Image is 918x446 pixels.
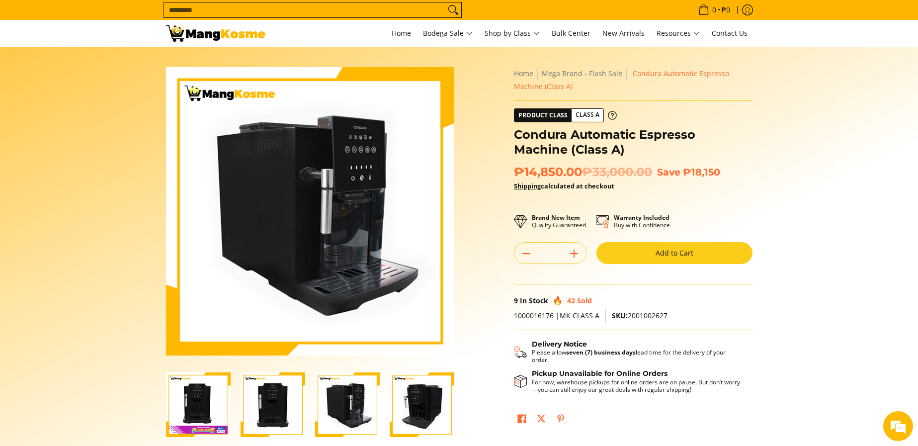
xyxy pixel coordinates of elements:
[602,28,645,38] span: New Arrivals
[552,28,590,38] span: Bulk Center
[166,372,231,437] img: Condura Automatic Espresso Machine (Class A)-1
[596,242,752,264] button: Add to Cart
[707,20,752,47] a: Contact Us
[480,20,545,47] a: Shop by Class
[532,378,743,393] p: For now, warehouse pickups for online orders are on pause. But don’t worry—you can still enjoy ou...
[532,340,587,349] strong: Delivery Notice
[392,28,411,38] span: Home
[534,412,548,429] a: Post on X
[514,67,752,93] nav: Breadcrumbs
[418,20,478,47] a: Bodega Sale
[532,213,580,222] strong: Brand New Item
[572,109,603,121] span: Class A
[614,213,669,222] strong: Warranty Included
[657,166,680,178] span: Save
[683,166,720,178] span: ₱18,150
[146,306,180,320] em: Submit
[532,369,668,378] strong: Pickup Unavailable for Online Orders
[514,69,729,91] span: Condura Automatic Espresso Machine (Class A)
[554,412,568,429] a: Pin on Pinterest
[711,6,718,13] span: 0
[514,108,617,122] a: Product Class Class A
[515,412,529,429] a: Share on Facebook
[241,372,305,437] img: Condura Automatic Espresso Machine (Class A)-2
[712,28,748,38] span: Contact Us
[532,349,743,363] p: Please allow lead time for the delivery of your order.
[514,69,533,78] a: Home
[542,69,622,78] a: Mega Brand - Flash Sale
[315,372,380,437] img: Condura Automatic Espresso Machine (Class A)-3
[657,27,700,40] span: Resources
[445,2,461,17] button: Search
[562,246,586,262] button: Add
[514,181,541,190] a: Shipping
[5,271,189,306] textarea: Type your message and click 'Submit'
[163,5,187,29] div: Minimize live chat window
[547,20,595,47] a: Bulk Center
[567,296,575,305] span: 42
[423,27,473,40] span: Bodega Sale
[514,109,572,122] span: Product Class
[614,214,670,229] p: Buy with Confidence
[514,181,614,190] strong: calculated at checkout
[514,311,599,320] span: 1000016176 |MK CLASS A
[514,340,743,364] button: Shipping & Delivery
[514,127,752,157] h1: Condura Automatic Espresso Machine (Class A)
[390,372,454,437] img: Condura Automatic Espresso Machine (Class A)-4
[582,165,652,179] del: ₱33,000.00
[532,214,586,229] p: Quality Guaranteed
[21,125,173,226] span: We are offline. Please leave us a message.
[387,20,416,47] a: Home
[652,20,705,47] a: Resources
[566,348,636,357] strong: seven (7) business days
[514,165,652,179] span: ₱14,850.00
[520,296,548,305] span: In Stock
[514,246,538,262] button: Subtract
[166,67,454,356] img: Condura Automatic Espresso Machine (Class A)
[166,25,265,42] img: Condura Automatic Espresso Machine - Pamasko Sale l Mang Kosme
[485,27,540,40] span: Shop by Class
[275,20,752,47] nav: Main Menu
[514,296,518,305] span: 9
[720,6,732,13] span: ₱0
[612,311,628,320] span: SKU:
[612,311,668,320] span: 2001002627
[52,56,167,69] div: Leave a message
[577,296,592,305] span: Sold
[597,20,650,47] a: New Arrivals
[695,4,733,15] span: •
